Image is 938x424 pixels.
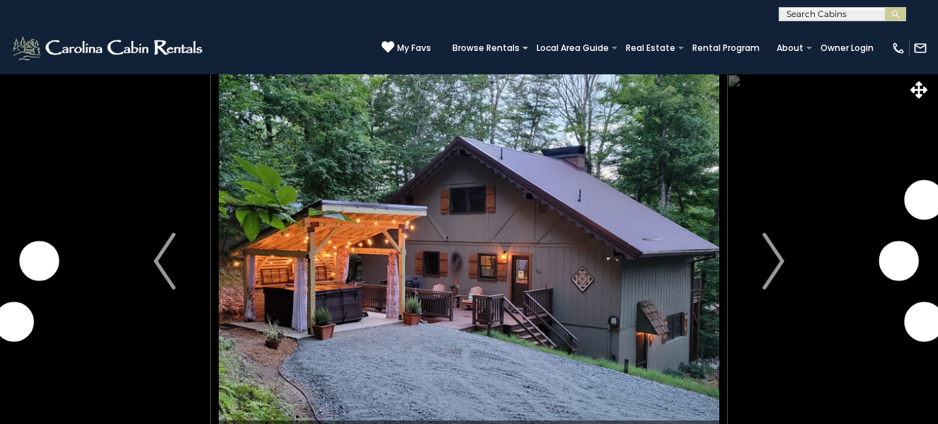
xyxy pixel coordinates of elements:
img: mail-regular-white.png [913,41,927,55]
a: Owner Login [813,38,881,58]
img: arrow [154,233,175,290]
a: Browse Rentals [445,38,527,58]
img: White-1-2.png [11,34,207,62]
a: Local Area Guide [530,38,616,58]
a: Real Estate [619,38,682,58]
img: arrow [762,233,784,290]
a: About [770,38,811,58]
a: My Favs [382,40,431,55]
a: Rental Program [685,38,767,58]
img: phone-regular-white.png [891,41,905,55]
span: My Favs [397,42,431,55]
